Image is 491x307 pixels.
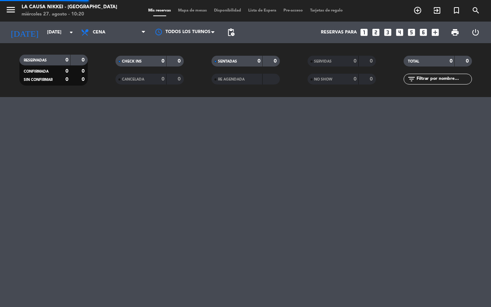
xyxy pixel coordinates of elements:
div: LOG OUT [465,22,486,43]
strong: 0 [274,59,278,64]
span: print [451,28,459,37]
span: Cena [93,30,105,35]
span: SIN CONFIRMAR [24,78,53,82]
i: filter_list [407,75,416,83]
div: La Causa Nikkei - [GEOGRAPHIC_DATA] [22,4,117,11]
i: turned_in_not [452,6,461,15]
i: add_box [431,28,440,37]
strong: 0 [354,59,356,64]
span: TOTAL [408,60,419,63]
strong: 0 [450,59,453,64]
strong: 0 [370,59,374,64]
span: CONFIRMADA [24,70,49,73]
strong: 0 [466,59,470,64]
input: Filtrar por nombre... [416,75,472,83]
strong: 0 [65,77,68,82]
button: menu [5,4,16,18]
strong: 0 [65,58,68,63]
i: menu [5,4,16,15]
span: NO SHOW [314,78,332,81]
strong: 0 [82,69,86,74]
i: power_settings_new [471,28,480,37]
i: looks_3 [383,28,392,37]
span: Tarjetas de regalo [306,9,346,13]
i: add_circle_outline [413,6,422,15]
strong: 0 [258,59,260,64]
i: looks_one [359,28,369,37]
strong: 0 [178,77,182,82]
span: Lista de Espera [245,9,280,13]
strong: 0 [82,77,86,82]
strong: 0 [162,77,164,82]
i: looks_5 [407,28,416,37]
span: Reservas para [321,30,357,35]
strong: 0 [82,58,86,63]
span: CHECK INS [122,60,142,63]
span: SERVIDAS [314,60,332,63]
div: miércoles 27. agosto - 10:20 [22,11,117,18]
strong: 0 [162,59,164,64]
i: exit_to_app [433,6,441,15]
i: search [472,6,480,15]
span: pending_actions [227,28,235,37]
strong: 0 [370,77,374,82]
span: Disponibilidad [210,9,245,13]
i: looks_6 [419,28,428,37]
span: Mapa de mesas [174,9,210,13]
i: arrow_drop_down [67,28,76,37]
span: Pre-acceso [280,9,306,13]
span: RE AGENDADA [218,78,245,81]
span: CANCELADA [122,78,144,81]
i: looks_two [371,28,381,37]
strong: 0 [178,59,182,64]
strong: 0 [65,69,68,74]
i: [DATE] [5,24,44,40]
span: RESERVADAS [24,59,47,62]
span: SENTADAS [218,60,237,63]
span: Mis reservas [145,9,174,13]
i: looks_4 [395,28,404,37]
strong: 0 [354,77,356,82]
